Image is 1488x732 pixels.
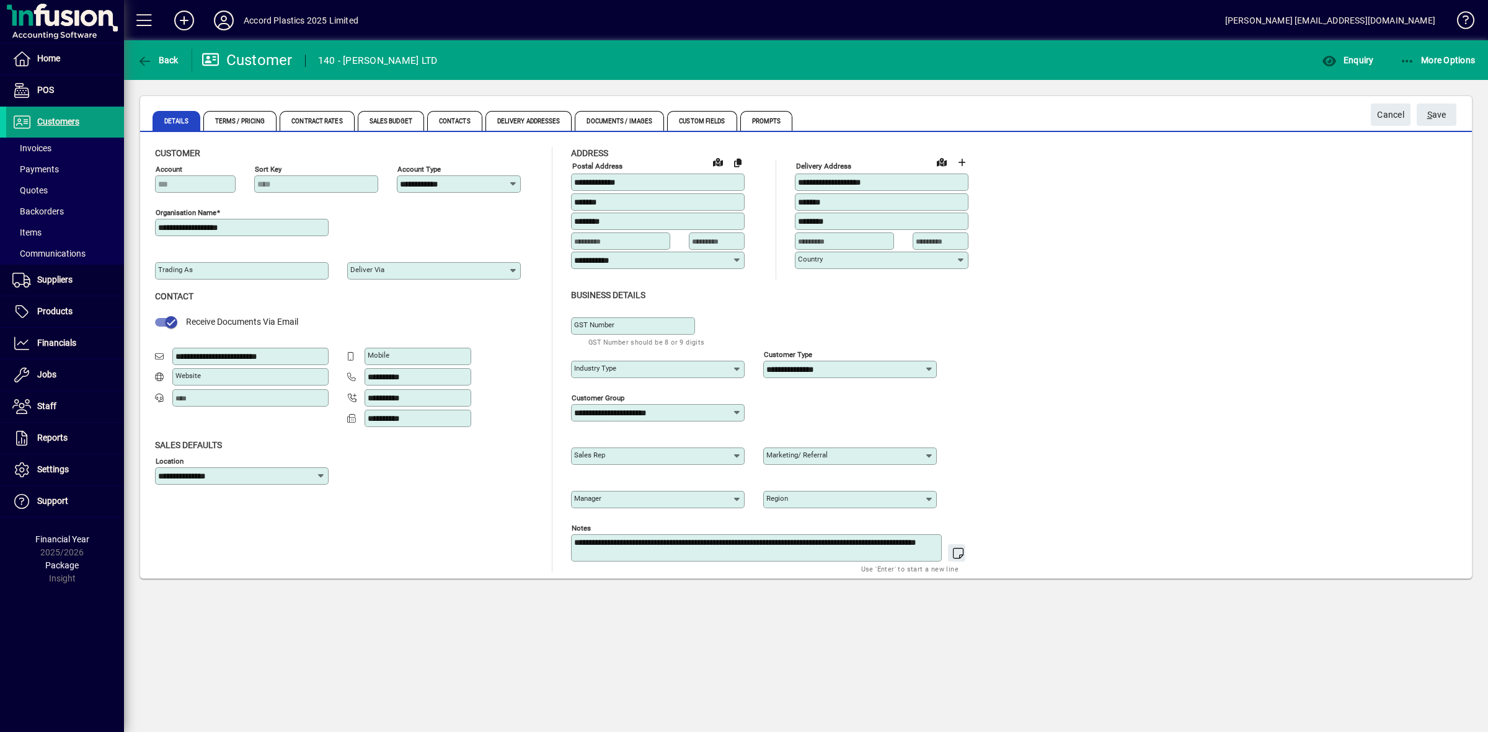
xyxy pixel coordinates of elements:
span: Customers [37,117,79,126]
span: Suppliers [37,275,73,284]
a: Financials [6,328,124,359]
mat-label: Country [798,255,823,263]
span: Contract Rates [280,111,354,131]
mat-label: Region [766,494,788,503]
span: Invoices [12,143,51,153]
button: Add [164,9,204,32]
mat-label: Sort key [255,165,281,174]
span: Financial Year [35,534,89,544]
div: 140 - [PERSON_NAME] LTD [318,51,438,71]
div: Accord Plastics 2025 Limited [244,11,358,30]
mat-label: Notes [572,523,591,532]
mat-label: Manager [574,494,601,503]
span: Enquiry [1322,55,1373,65]
button: Profile [204,9,244,32]
a: Staff [6,391,124,422]
span: Customer [155,148,200,158]
mat-label: Marketing/ Referral [766,451,828,459]
mat-label: Sales rep [574,451,605,459]
a: Reports [6,423,124,454]
mat-hint: Use 'Enter' to start a new line [861,562,959,576]
span: Reports [37,433,68,443]
a: Products [6,296,124,327]
mat-label: Trading as [158,265,193,274]
mat-label: Account [156,165,182,174]
span: Cancel [1377,105,1404,125]
button: Save [1417,104,1456,126]
span: Sales Budget [358,111,424,131]
span: Financials [37,338,76,348]
span: Items [12,227,42,237]
span: Address [571,148,608,158]
button: Cancel [1371,104,1410,126]
mat-label: Customer group [572,393,624,402]
mat-label: Deliver via [350,265,384,274]
button: Choose address [952,152,972,172]
span: POS [37,85,54,95]
a: Suppliers [6,265,124,296]
span: Products [37,306,73,316]
span: Home [37,53,60,63]
app-page-header-button: Back [124,49,192,71]
span: Receive Documents Via Email [186,317,298,327]
span: Custom Fields [667,111,737,131]
a: Items [6,222,124,243]
a: Settings [6,454,124,485]
mat-label: Account Type [397,165,441,174]
span: Details [153,111,200,131]
span: More Options [1400,55,1476,65]
a: Jobs [6,359,124,390]
div: [PERSON_NAME] [EMAIL_ADDRESS][DOMAIN_NAME] [1225,11,1435,30]
span: Contact [155,291,193,301]
button: Back [134,49,182,71]
a: Communications [6,243,124,264]
span: Documents / Images [575,111,664,131]
mat-label: Customer type [764,350,812,358]
a: Quotes [6,180,124,201]
button: Enquiry [1319,49,1376,71]
mat-label: Location [156,456,184,465]
a: Support [6,486,124,517]
span: Delivery Addresses [485,111,572,131]
a: Payments [6,159,124,180]
mat-label: Mobile [368,351,389,359]
span: ave [1427,105,1446,125]
span: Payments [12,164,59,174]
a: Backorders [6,201,124,222]
span: Communications [12,249,86,258]
span: Quotes [12,185,48,195]
a: POS [6,75,124,106]
a: View on map [932,152,952,172]
a: Home [6,43,124,74]
mat-label: Website [175,371,201,380]
span: Prompts [740,111,793,131]
span: Sales defaults [155,440,222,450]
span: Terms / Pricing [203,111,277,131]
span: Contacts [427,111,482,131]
button: More Options [1397,49,1479,71]
mat-hint: GST Number should be 8 or 9 digits [588,335,705,349]
button: Copy to Delivery address [728,152,748,172]
a: Knowledge Base [1448,2,1472,43]
div: Customer [201,50,293,70]
span: Business details [571,290,645,300]
a: Invoices [6,138,124,159]
mat-label: Organisation name [156,208,216,217]
span: Package [45,560,79,570]
span: Settings [37,464,69,474]
span: Support [37,496,68,506]
mat-label: GST Number [574,320,614,329]
span: S [1427,110,1432,120]
span: Backorders [12,206,64,216]
mat-label: Industry type [574,364,616,373]
span: Staff [37,401,56,411]
a: View on map [708,152,728,172]
span: Jobs [37,369,56,379]
span: Back [137,55,179,65]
